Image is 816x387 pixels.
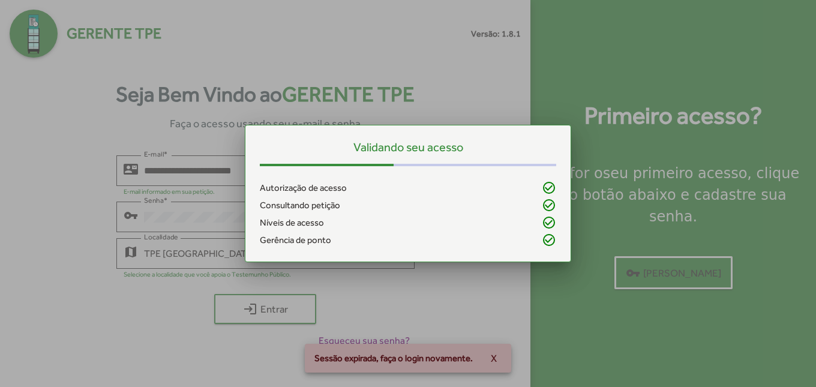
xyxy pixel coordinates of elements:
span: Níveis de acesso [260,216,324,230]
span: Gerência de ponto [260,233,331,247]
mat-icon: check_circle_outline [542,215,556,230]
h5: Validando seu acesso [260,140,556,154]
mat-icon: check_circle_outline [542,198,556,212]
span: Autorização de acesso [260,181,347,195]
span: Consultando petição [260,199,340,212]
mat-icon: check_circle_outline [542,233,556,247]
mat-icon: check_circle_outline [542,181,556,195]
